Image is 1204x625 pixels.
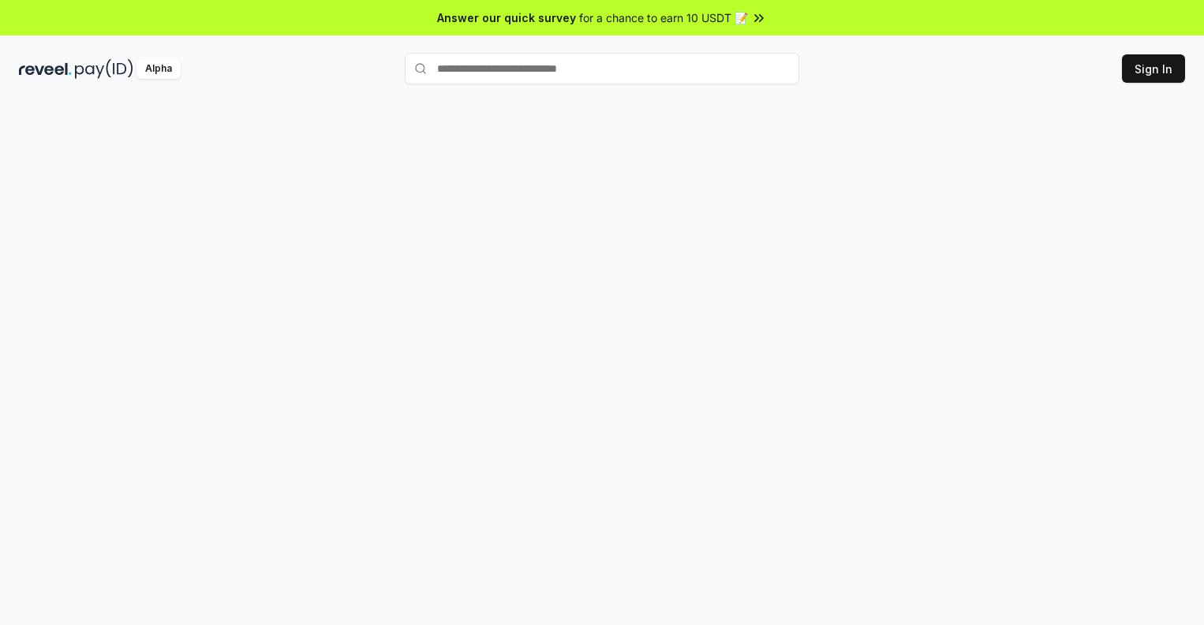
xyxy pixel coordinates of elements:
[75,59,133,79] img: pay_id
[579,9,748,26] span: for a chance to earn 10 USDT 📝
[1122,54,1185,83] button: Sign In
[19,59,72,79] img: reveel_dark
[136,59,181,79] div: Alpha
[437,9,576,26] span: Answer our quick survey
